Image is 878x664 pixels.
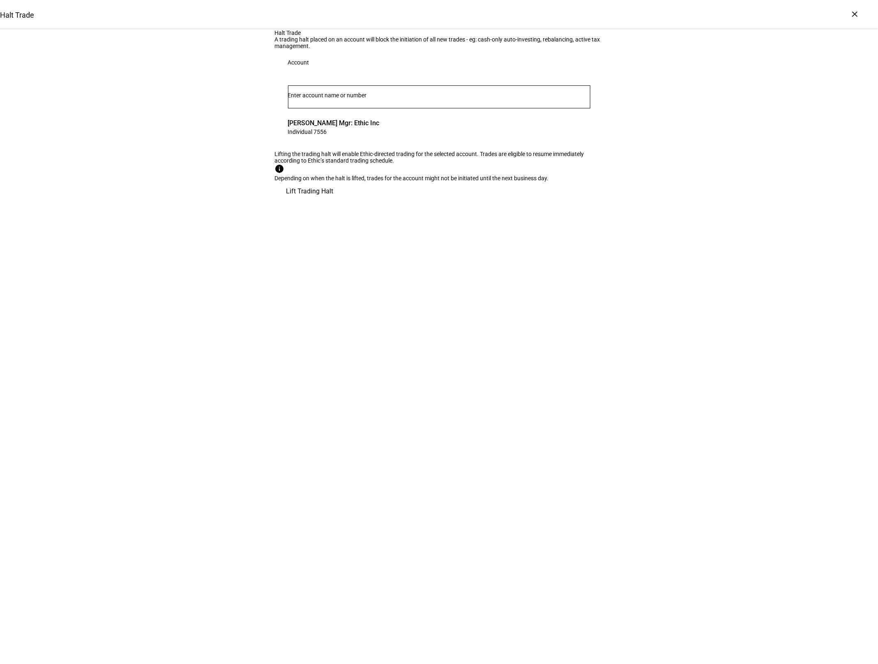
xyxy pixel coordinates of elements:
span: Individual 7556 [288,128,380,136]
div: Lifting the trading halt will enable Ethic-directed trading for the selected account. Trades are ... [275,151,604,164]
div: A trading halt placed on an account will block the initiation of all new trades - eg: cash-only a... [275,36,604,49]
span: Lift Trading Halt [286,182,334,201]
div: Account [288,59,309,66]
mat-icon: info [275,164,291,174]
span: [PERSON_NAME] Mgr: Ethic Inc [288,118,380,128]
button: Lift Trading Halt [275,182,345,201]
div: Halt Trade [275,30,604,36]
div: Depending on when the halt is lifted, trades for the account might not be initiated until the nex... [275,175,604,182]
input: Number [288,92,590,99]
div: × [848,7,862,21]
